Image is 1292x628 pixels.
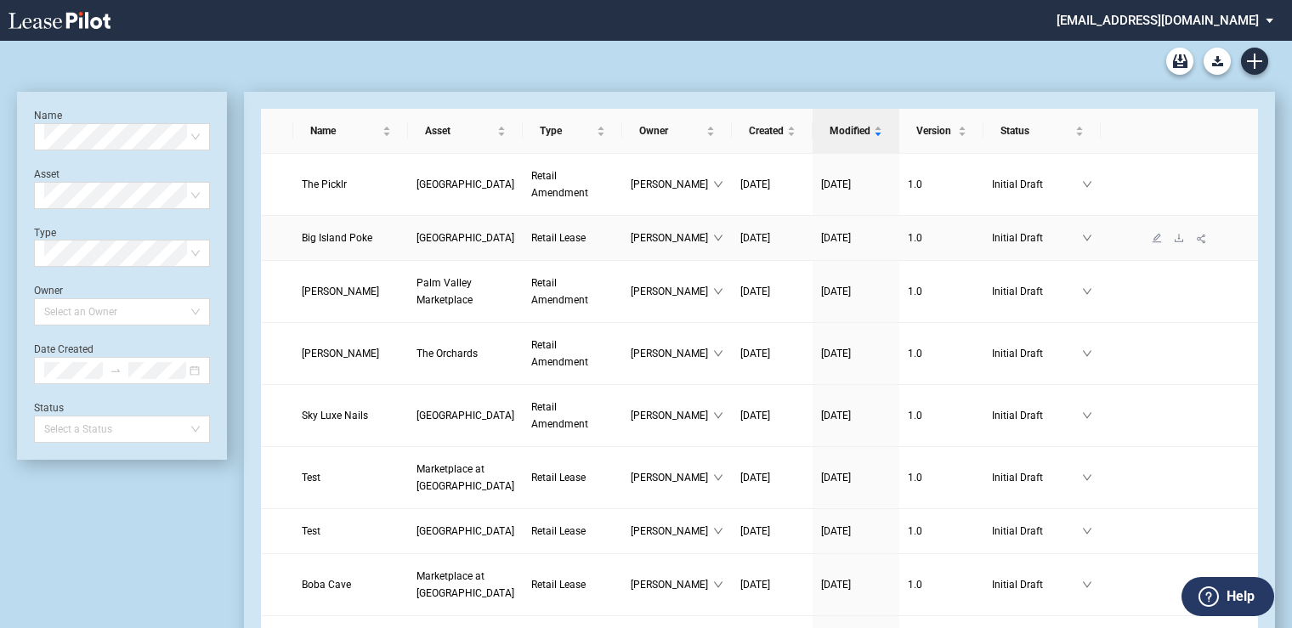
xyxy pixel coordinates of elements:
[1174,233,1184,243] span: download
[531,523,614,540] a: Retail Lease
[740,576,804,593] a: [DATE]
[531,401,588,430] span: Retail Amendment
[1198,48,1236,75] md-menu: Download Blank Form List
[908,410,922,421] span: 1 . 0
[821,576,891,593] a: [DATE]
[531,170,588,199] span: Retail Amendment
[992,469,1082,486] span: Initial Draft
[983,109,1101,154] th: Status
[416,345,514,362] a: The Orchards
[992,229,1082,246] span: Initial Draft
[908,345,975,362] a: 1.0
[34,402,64,414] label: Status
[740,176,804,193] a: [DATE]
[110,365,122,376] span: to
[416,277,473,306] span: Palm Valley Marketplace
[531,472,586,484] span: Retail Lease
[416,525,514,537] span: Pompano Citi Centre
[821,523,891,540] a: [DATE]
[1082,472,1092,483] span: down
[631,176,713,193] span: [PERSON_NAME]
[908,176,975,193] a: 1.0
[302,579,351,591] span: Boba Cave
[531,579,586,591] span: Retail Lease
[416,348,478,359] span: The Orchards
[821,283,891,300] a: [DATE]
[540,122,593,139] span: Type
[908,523,975,540] a: 1.0
[740,283,804,300] a: [DATE]
[740,523,804,540] a: [DATE]
[631,229,713,246] span: [PERSON_NAME]
[302,576,399,593] a: Boba Cave
[992,407,1082,424] span: Initial Draft
[416,232,514,244] span: Silver Lake Village
[622,109,732,154] th: Owner
[631,345,713,362] span: [PERSON_NAME]
[1082,179,1092,190] span: down
[992,176,1082,193] span: Initial Draft
[531,274,614,308] a: Retail Amendment
[34,168,59,180] label: Asset
[908,472,922,484] span: 1 . 0
[34,110,62,122] label: Name
[908,283,975,300] a: 1.0
[416,176,514,193] a: [GEOGRAPHIC_DATA]
[713,580,723,590] span: down
[713,233,723,243] span: down
[1082,410,1092,421] span: down
[713,286,723,297] span: down
[740,407,804,424] a: [DATE]
[34,227,56,239] label: Type
[740,348,770,359] span: [DATE]
[416,568,514,602] a: Marketplace at [GEOGRAPHIC_DATA]
[416,523,514,540] a: [GEOGRAPHIC_DATA]
[1000,122,1072,139] span: Status
[631,469,713,486] span: [PERSON_NAME]
[1152,233,1162,243] span: edit
[740,178,770,190] span: [DATE]
[302,345,399,362] a: [PERSON_NAME]
[416,178,514,190] span: Huntington Square Plaza
[992,523,1082,540] span: Initial Draft
[821,469,891,486] a: [DATE]
[302,178,347,190] span: The Picklr
[713,348,723,359] span: down
[302,176,399,193] a: The Picklr
[821,407,891,424] a: [DATE]
[908,469,975,486] a: 1.0
[821,229,891,246] a: [DATE]
[830,122,870,139] span: Modified
[740,345,804,362] a: [DATE]
[1082,526,1092,536] span: down
[416,274,514,308] a: Palm Valley Marketplace
[908,286,922,297] span: 1 . 0
[1146,232,1168,244] a: edit
[310,122,379,139] span: Name
[908,232,922,244] span: 1 . 0
[740,469,804,486] a: [DATE]
[1241,48,1268,75] a: Create new document
[639,122,703,139] span: Owner
[821,232,851,244] span: [DATE]
[531,399,614,433] a: Retail Amendment
[302,348,379,359] span: Edward Jones
[531,232,586,244] span: Retail Lease
[992,576,1082,593] span: Initial Draft
[425,122,494,139] span: Asset
[908,348,922,359] span: 1 . 0
[1082,580,1092,590] span: down
[34,285,63,297] label: Owner
[523,109,622,154] th: Type
[713,410,723,421] span: down
[713,526,723,536] span: down
[631,576,713,593] span: [PERSON_NAME]
[1082,348,1092,359] span: down
[1181,577,1274,616] button: Help
[631,523,713,540] span: [PERSON_NAME]
[302,232,372,244] span: Big Island Poke
[916,122,955,139] span: Version
[1082,286,1092,297] span: down
[813,109,899,154] th: Modified
[34,343,93,355] label: Date Created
